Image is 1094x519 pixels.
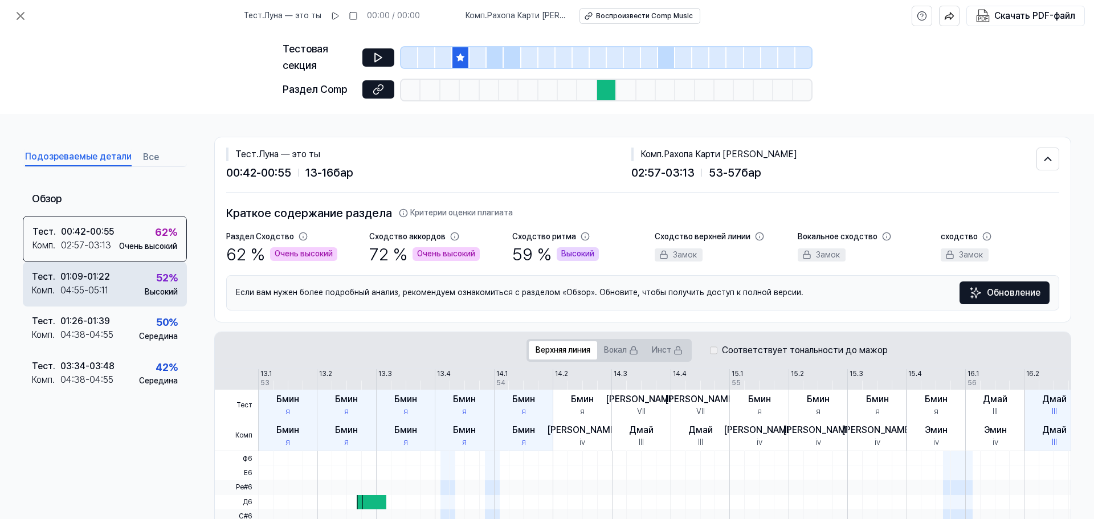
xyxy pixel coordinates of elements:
[968,379,977,387] font: 56
[698,438,703,447] font: III
[169,361,178,373] font: %
[579,8,700,24] button: Воспроизвести Comp Music
[866,394,889,404] font: Бмин
[52,285,55,296] font: .
[53,271,55,282] font: .
[696,407,705,416] font: VII
[260,379,270,387] font: 53
[748,394,771,404] font: Бмин
[850,370,863,378] font: 15.3
[156,316,169,328] font: 50
[466,11,485,20] font: Комп
[60,374,85,385] font: 04:38
[645,341,689,359] button: Инст
[276,394,299,404] font: Бмин
[85,374,89,385] font: -
[512,424,535,435] font: Бмин
[369,232,446,241] font: Сходство аккордов
[875,407,880,416] font: я
[87,271,110,282] font: 01:22
[32,285,52,296] font: Комп
[496,370,508,378] font: 14.1
[317,166,322,179] font: -
[319,370,332,378] font: 13.2
[974,6,1077,26] button: Скачать PDF-файл
[941,232,978,241] font: сходство
[875,438,880,447] font: iv
[32,361,53,371] font: Тест
[807,394,830,404] font: Бмин
[723,166,728,179] font: -
[226,232,294,241] font: Раздел Сходство
[673,250,697,259] font: Замок
[555,370,568,378] font: 14.2
[512,244,533,264] font: 59
[52,374,55,385] font: .
[521,407,526,416] font: я
[496,379,505,387] font: 54
[614,370,627,378] font: 14.3
[32,240,53,251] font: Комп
[61,240,84,251] font: 02:57
[139,332,178,341] font: Середина
[32,316,53,326] font: Тест
[597,341,645,359] button: Вокал
[335,424,358,435] font: Бмин
[994,10,1075,21] font: Скачать PDF-файл
[53,240,55,251] font: .
[561,249,594,258] font: Высокий
[335,394,358,404] font: Бмин
[367,11,420,20] font: 00:00 / 00:00
[32,226,54,237] font: Тест
[757,407,762,416] font: я
[791,370,804,378] font: 15.2
[925,394,948,404] font: Бмин
[156,361,169,373] font: 42
[959,250,983,259] font: Замок
[60,316,83,326] font: 01:26
[512,394,535,404] font: Бмин
[244,11,262,20] font: Тест
[169,272,178,284] font: %
[285,407,290,416] font: я
[925,424,948,435] font: Эмин
[236,483,252,491] font: Ре#6
[536,345,590,354] font: Верхняя линия
[226,206,392,220] font: Краткое содержание раздела
[143,152,159,162] font: Все
[61,226,86,237] font: 00:42
[596,12,693,20] font: Воспроизвести Comp Music
[631,166,661,179] font: 02:57
[993,438,998,447] font: iv
[275,249,333,258] font: Очень высокий
[283,83,347,95] font: Раздел Comp
[976,9,990,23] img: Скачать PDF-файл
[344,407,349,416] font: я
[655,232,750,241] font: Сходство верхней линии
[993,407,998,416] font: III
[25,151,132,162] font: Подозреваемые детали
[529,341,597,359] button: Верхняя линия
[983,394,1007,404] font: Дмай
[547,424,618,435] font: [PERSON_NAME]
[53,316,55,326] font: .
[816,250,840,259] font: Замок
[662,149,664,160] font: .
[403,438,408,447] font: я
[261,166,291,179] font: 00:55
[276,424,299,435] font: Бмин
[666,166,695,179] font: 03:13
[629,424,654,435] font: Дмай
[251,244,266,264] font: %
[664,149,797,160] font: Рахопа Карти [PERSON_NAME]
[89,329,113,340] font: 04:55
[944,11,954,21] img: делиться
[285,438,290,447] font: я
[156,272,169,284] font: 52
[741,166,761,179] font: бар
[32,374,52,385] font: Комп
[732,370,743,378] font: 15.1
[757,438,762,447] font: iv
[259,149,320,160] font: Луна — это ты
[168,226,177,238] font: %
